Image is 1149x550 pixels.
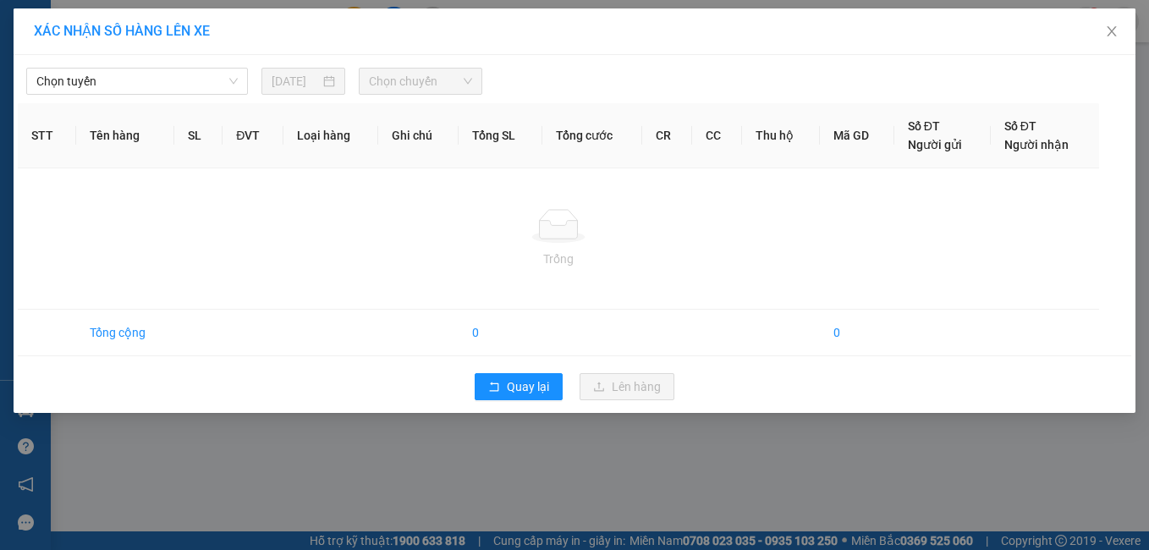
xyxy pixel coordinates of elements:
[223,103,283,168] th: ĐVT
[1088,8,1135,56] button: Close
[34,23,210,39] span: XÁC NHẬN SỐ HÀNG LÊN XE
[459,310,542,356] td: 0
[76,103,174,168] th: Tên hàng
[820,103,894,168] th: Mã GD
[76,310,174,356] td: Tổng cộng
[742,103,819,168] th: Thu hộ
[18,103,76,168] th: STT
[692,103,742,168] th: CC
[908,138,962,151] span: Người gửi
[908,119,940,133] span: Số ĐT
[36,69,238,94] span: Chọn tuyến
[459,103,542,168] th: Tổng SL
[272,72,321,91] input: 14/08/2025
[31,250,1086,268] div: Trống
[488,381,500,394] span: rollback
[507,377,549,396] span: Quay lại
[174,103,223,168] th: SL
[820,310,894,356] td: 0
[1004,119,1036,133] span: Số ĐT
[580,373,674,400] button: uploadLên hàng
[283,103,379,168] th: Loại hàng
[369,69,472,94] span: Chọn chuyến
[1105,25,1119,38] span: close
[642,103,692,168] th: CR
[542,103,642,168] th: Tổng cước
[1004,138,1069,151] span: Người nhận
[378,103,459,168] th: Ghi chú
[475,373,563,400] button: rollbackQuay lại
